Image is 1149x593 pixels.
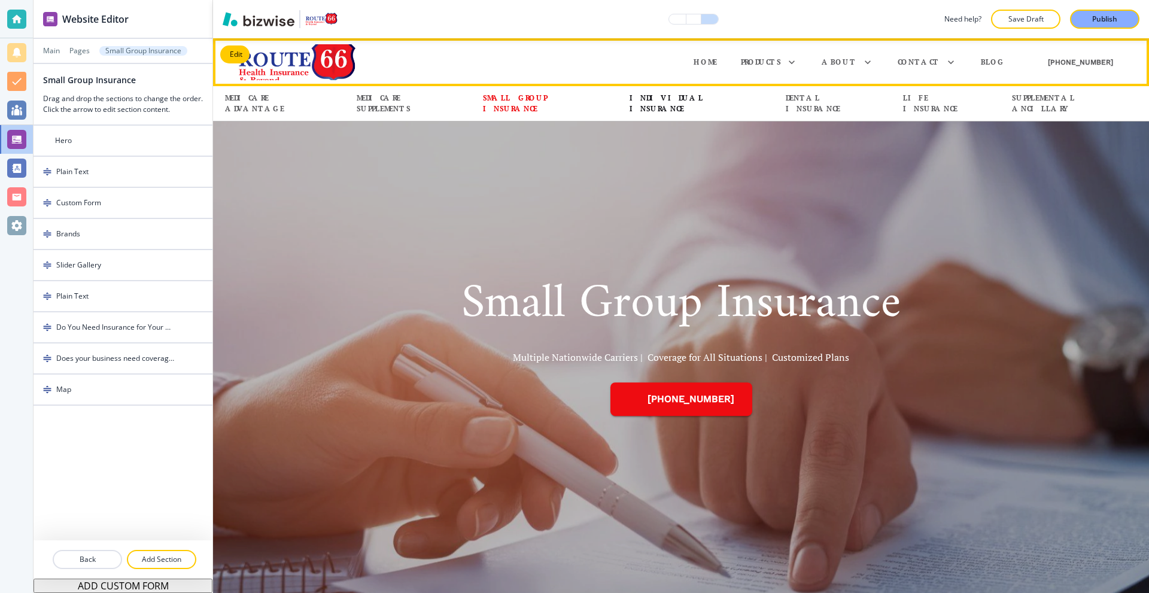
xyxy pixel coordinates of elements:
img: Drag [43,354,51,363]
div: Hero [55,135,72,146]
button: Add Section [127,550,196,569]
p: Multiple Nationwide Carriers | Coverage for All Situations | Customized Plans [513,351,849,366]
button: Back [53,550,122,569]
div: Slider Gallery [56,260,101,270]
h2: Small Group Insurance [43,74,136,86]
div: Custom Form [56,197,101,208]
img: Drag [43,323,51,332]
button: Pages [69,47,90,55]
button: Save Draft [991,10,1060,29]
div: DragPlain Text [34,157,212,187]
div: DragCustom Form [34,188,212,218]
button: Main [43,47,60,55]
p: Add Section [128,554,195,565]
p: Products [741,57,781,68]
div: Hero [34,126,212,156]
div: DragBrands [34,219,212,249]
img: Your Logo [305,13,338,26]
h3: Drag and drop the sections to change the order. Click the arrow to edit section content. [43,93,203,115]
img: Bizwise Logo [223,12,294,26]
a: [PHONE_NUMBER] [1029,44,1113,80]
p: Publish [1092,14,1117,25]
h3: Need help? [944,14,981,25]
div: DragMap [34,375,212,405]
div: Does your business need coverage for miscellaneous medical expenses? [56,353,174,364]
div: Brands [56,229,80,239]
p: Back [54,554,121,565]
p: Home [694,57,717,68]
img: Drag [43,261,51,269]
a: [PHONE_NUMBER] [610,382,752,416]
div: DragDo You Need Insurance for Your Business? Call [DATE] for a FREE quote! [34,312,212,342]
p: Blog [981,57,1005,68]
div: Map [56,384,71,395]
button: Small Group Insurance [99,46,187,56]
button: Edit [220,45,250,63]
img: Route 66 Health Insurance and Beyond [237,44,357,80]
img: editor icon [43,12,57,26]
img: Drag [43,230,51,238]
div: Plain Text [56,291,89,302]
p: About [822,57,857,68]
p: Small Group Insurance [105,47,181,55]
div: DragDoes your business need coverage for miscellaneous medical expenses? [34,343,212,373]
img: Drag [43,168,51,176]
h1: Small Group Insurance [461,274,901,336]
button: ADD CUSTOM FORM [34,579,212,593]
img: Drag [43,199,51,207]
p: Contact [898,57,940,68]
button: Publish [1070,10,1139,29]
div: Plain Text [56,166,89,177]
div: Do You Need Insurance for Your Business? Call today for a FREE quote! [56,322,174,333]
p: Save Draft [1007,14,1045,25]
img: Drag [43,292,51,300]
div: DragPlain Text [34,281,212,311]
img: Drag [43,385,51,394]
h2: Website Editor [62,12,129,26]
div: DragSlider Gallery [34,250,212,280]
